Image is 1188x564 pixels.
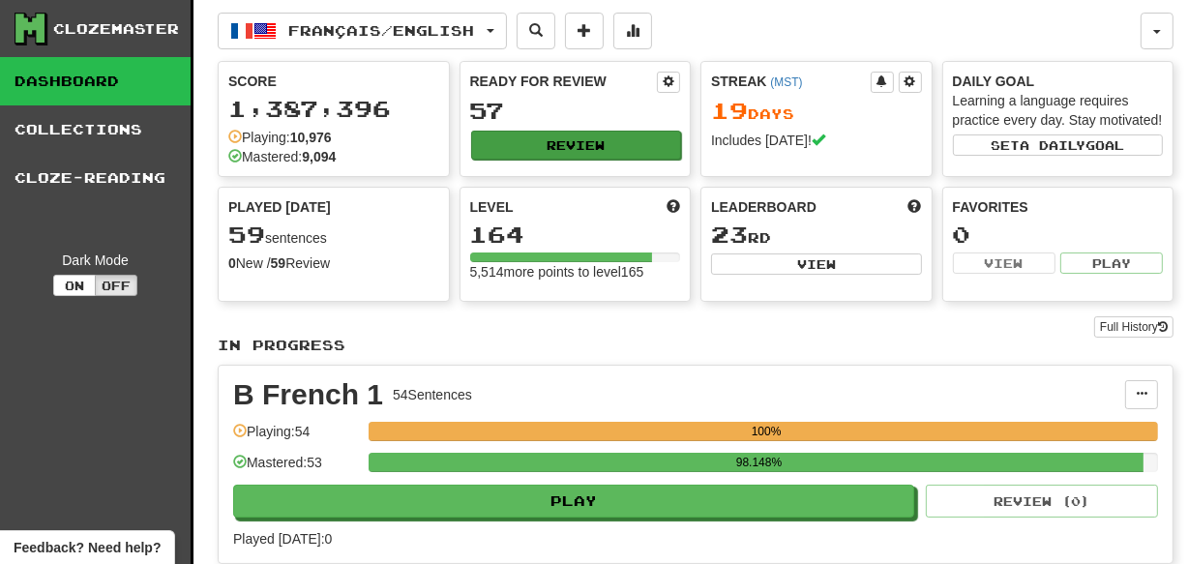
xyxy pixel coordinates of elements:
a: Full History [1094,316,1173,338]
div: Ready for Review [470,72,658,91]
span: Score more points to level up [667,197,680,217]
span: a daily [1020,138,1085,152]
div: Dark Mode [15,251,176,270]
button: Seta dailygoal [953,134,1164,156]
div: Clozemaster [53,19,179,39]
div: sentences [228,223,439,248]
button: Play [1060,252,1163,274]
span: Played [DATE] [228,197,331,217]
span: Leaderboard [711,197,817,217]
div: 0 [953,223,1164,247]
div: Day s [711,99,922,124]
div: Score [228,72,439,91]
div: 1,387,396 [228,97,439,121]
div: New / Review [228,253,439,273]
button: More stats [613,13,652,49]
div: 164 [470,223,681,247]
div: rd [711,223,922,248]
button: Off [95,275,137,296]
div: 98.148% [374,453,1143,472]
button: Review (0) [926,485,1158,518]
div: 57 [470,99,681,123]
span: Open feedback widget [14,538,161,557]
p: In Progress [218,336,1173,355]
div: Daily Goal [953,72,1164,91]
button: On [53,275,96,296]
a: (MST) [770,75,802,89]
div: 54 Sentences [393,385,472,404]
div: 5,514 more points to level 165 [470,262,681,282]
div: B French 1 [233,380,383,409]
div: Mastered: 53 [233,453,359,485]
div: Streak [711,72,871,91]
span: This week in points, UTC [908,197,922,217]
button: View [711,253,922,275]
span: Français / English [289,22,475,39]
button: Play [233,485,914,518]
span: 19 [711,97,748,124]
button: Search sentences [517,13,555,49]
button: View [953,252,1055,274]
div: Includes [DATE]! [711,131,922,150]
span: 59 [228,221,265,248]
strong: 10,976 [290,130,332,145]
div: Mastered: [228,147,336,166]
div: Playing: [228,128,332,147]
span: Played [DATE]: 0 [233,531,332,547]
button: Add sentence to collection [565,13,604,49]
div: Playing: 54 [233,422,359,454]
span: Level [470,197,514,217]
strong: 0 [228,255,236,271]
button: Français/English [218,13,507,49]
button: Review [471,131,682,160]
strong: 59 [271,255,286,271]
span: 23 [711,221,748,248]
strong: 9,094 [302,149,336,164]
div: Favorites [953,197,1164,217]
div: 100% [374,422,1158,441]
div: Learning a language requires practice every day. Stay motivated! [953,91,1164,130]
